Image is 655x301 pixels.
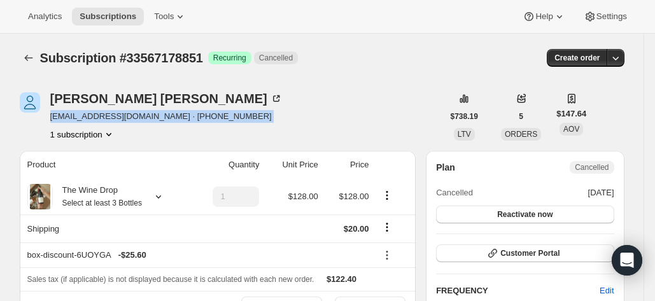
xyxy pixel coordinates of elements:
[259,53,293,63] span: Cancelled
[50,92,283,105] div: [PERSON_NAME] [PERSON_NAME]
[40,51,203,65] span: Subscription #33567178851
[436,244,614,262] button: Customer Portal
[505,130,537,139] span: ORDERS
[213,53,246,63] span: Recurring
[339,192,369,201] span: $128.00
[576,8,635,25] button: Settings
[500,248,560,258] span: Customer Portal
[50,128,115,141] button: Product actions
[27,275,314,284] span: Sales tax (if applicable) is not displayed because it is calculated with each new order.
[436,186,473,199] span: Cancelled
[556,108,586,120] span: $147.64
[563,125,579,134] span: AOV
[519,111,523,122] span: 5
[146,8,194,25] button: Tools
[118,249,146,262] span: - $25.60
[190,151,264,179] th: Quantity
[451,111,478,122] span: $738.19
[458,130,471,139] span: LTV
[263,151,321,179] th: Unit Price
[288,192,318,201] span: $128.00
[20,92,40,113] span: Nikki Graham
[535,11,553,22] span: Help
[154,11,174,22] span: Tools
[588,186,614,199] span: [DATE]
[436,284,600,297] h2: FREQUENCY
[612,245,642,276] div: Open Intercom Messenger
[377,220,397,234] button: Shipping actions
[62,199,142,207] small: Select at least 3 Bottles
[547,49,607,67] button: Create order
[377,188,397,202] button: Product actions
[28,11,62,22] span: Analytics
[575,162,609,172] span: Cancelled
[344,224,369,234] span: $20.00
[497,209,553,220] span: Reactivate now
[554,53,600,63] span: Create order
[80,11,136,22] span: Subscriptions
[511,108,531,125] button: 5
[436,206,614,223] button: Reactivate now
[50,110,283,123] span: [EMAIL_ADDRESS][DOMAIN_NAME] · [PHONE_NUMBER]
[600,284,614,297] span: Edit
[20,49,38,67] button: Subscriptions
[20,214,190,242] th: Shipping
[436,161,455,174] h2: Plan
[72,8,144,25] button: Subscriptions
[20,151,190,179] th: Product
[596,11,627,22] span: Settings
[327,274,356,284] span: $122.40
[592,281,621,301] button: Edit
[27,249,369,262] div: box-discount-6UOYGA
[515,8,573,25] button: Help
[53,184,142,209] div: The Wine Drop
[322,151,373,179] th: Price
[20,8,69,25] button: Analytics
[443,108,486,125] button: $738.19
